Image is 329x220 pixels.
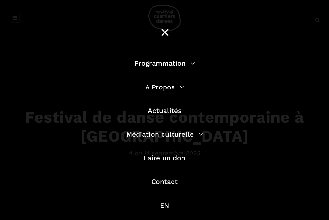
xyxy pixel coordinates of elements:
a: Médiation culturelle [126,130,203,138]
a: Actualités [148,106,182,115]
a: EN [160,201,169,209]
a: Faire un don [144,154,185,162]
a: Programmation [134,59,195,67]
a: A Propos [145,83,184,91]
a: Contact [151,178,178,186]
